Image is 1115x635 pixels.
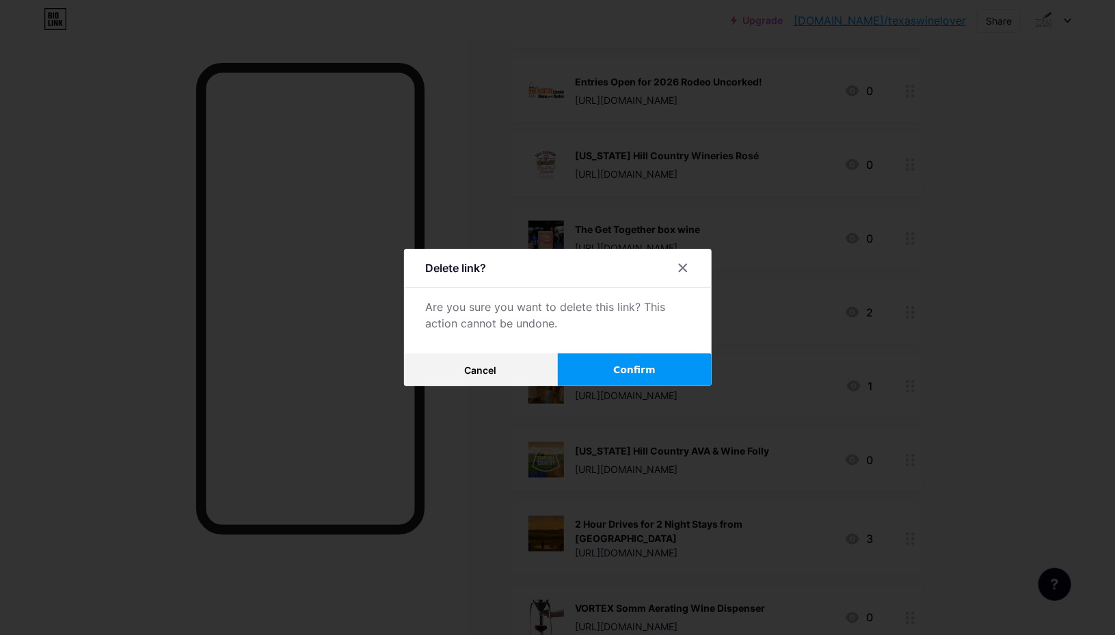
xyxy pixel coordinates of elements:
[404,353,558,386] button: Cancel
[613,363,656,377] span: Confirm
[426,260,487,276] div: Delete link?
[558,353,712,386] button: Confirm
[465,364,497,376] span: Cancel
[426,299,690,332] div: Are you sure you want to delete this link? This action cannot be undone.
